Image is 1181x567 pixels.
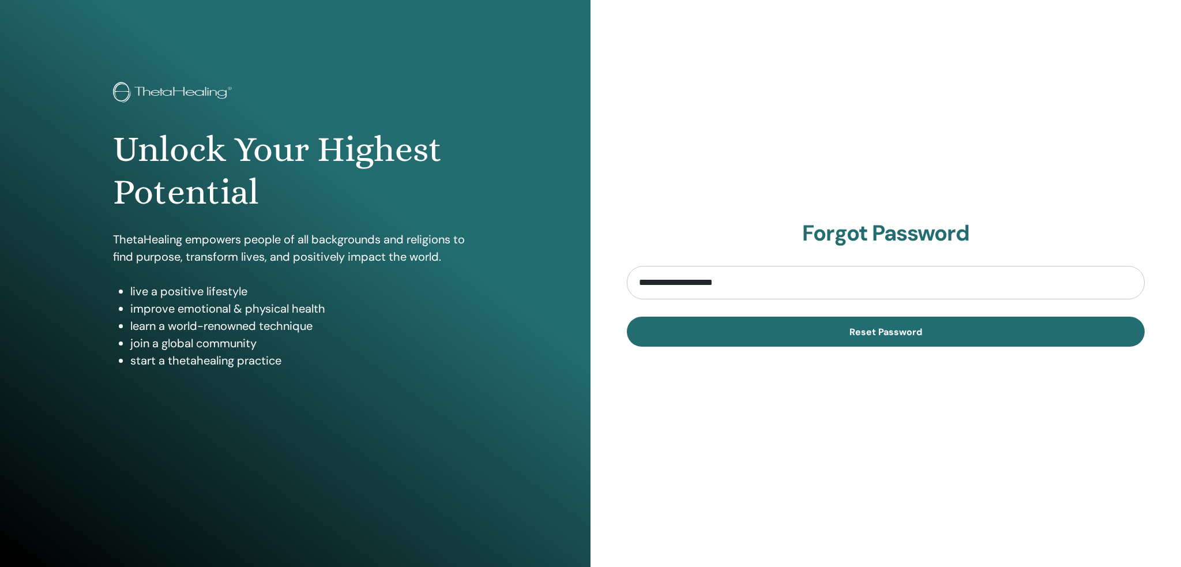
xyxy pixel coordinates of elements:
p: ThetaHealing empowers people of all backgrounds and religions to find purpose, transform lives, a... [113,231,478,265]
li: improve emotional & physical health [130,300,478,317]
span: Reset Password [849,326,922,338]
li: start a thetahealing practice [130,352,478,369]
h1: Unlock Your Highest Potential [113,128,478,214]
li: live a positive lifestyle [130,283,478,300]
h2: Forgot Password [627,220,1145,247]
button: Reset Password [627,317,1145,347]
li: learn a world-renowned technique [130,317,478,335]
li: join a global community [130,335,478,352]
